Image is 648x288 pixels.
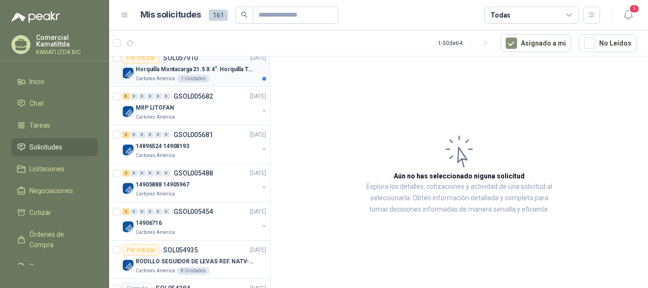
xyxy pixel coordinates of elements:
p: Cartones America [136,229,175,236]
p: Cartones America [136,267,175,275]
a: Chat [11,94,98,112]
div: Por cotizar [122,52,159,64]
a: Órdenes de Compra [11,225,98,254]
div: 0 [147,208,154,215]
div: 0 [163,93,170,100]
img: Company Logo [122,106,134,117]
h3: Aún no has seleccionado niguna solicitud [394,171,525,181]
a: 6 0 0 0 0 0 GSOL005682[DATE] Company LogoMRP LITOFANCartones America [122,91,268,121]
p: [DATE] [250,130,266,139]
div: 0 [130,170,138,177]
p: [DATE] [250,54,266,63]
p: SOL057910 [163,55,198,61]
h1: Mis solicitudes [140,8,201,22]
p: 14905888 14905967 [136,180,189,189]
img: Company Logo [122,183,134,194]
p: Comercial Kamatiltda [36,34,98,47]
a: Solicitudes [11,138,98,156]
span: 1 [629,4,639,13]
span: Cotizar [29,207,51,218]
a: Cotizar [11,204,98,222]
div: 0 [155,131,162,138]
a: Remisiones [11,258,98,276]
p: SOL054935 [163,247,198,253]
p: [DATE] [250,246,266,255]
a: Inicio [11,73,98,91]
div: 1 - 50 de 64 [438,36,493,51]
div: 0 [147,170,154,177]
div: 0 [139,131,146,138]
div: 0 [163,170,170,177]
span: Solicitudes [29,142,62,152]
p: Cartones America [136,152,175,159]
div: Por cotizar [122,244,159,256]
p: RODILLO SEGUIDOR DE LEVAS REF. NATV-17-PPA [PERSON_NAME] [136,257,254,266]
p: Horquilla Montacarga 21.5 X 4": Horquilla Telescopica Overall size 2108 x 660 x 324mm [136,65,254,74]
p: Cartones America [136,75,175,83]
button: 1 [620,7,637,24]
span: search [241,11,248,18]
a: 2 0 0 0 0 0 GSOL005681[DATE] Company Logo14896524 14908193Cartones America [122,129,268,159]
div: 0 [130,208,138,215]
div: 0 [147,131,154,138]
p: 14896524 14908193 [136,142,189,151]
span: Órdenes de Compra [29,229,89,250]
p: Cartones America [136,190,175,198]
div: 0 [155,170,162,177]
p: [DATE] [250,169,266,178]
span: Tareas [29,120,50,130]
div: 2 [122,131,130,138]
p: MRP LITOFAN [136,103,174,112]
a: Tareas [11,116,98,134]
span: Negociaciones [29,186,73,196]
div: 2 [122,170,130,177]
span: Remisiones [29,261,65,272]
span: Inicio [29,76,45,87]
div: 1 Unidades [177,75,210,83]
p: Explora los detalles, cotizaciones y actividad de una solicitud al seleccionarla. Obtén informaci... [365,181,553,215]
img: Logo peakr [11,11,60,23]
a: Negociaciones [11,182,98,200]
p: GSOL005681 [174,131,213,138]
a: Por cotizarSOL054935[DATE] Company LogoRODILLO SEGUIDOR DE LEVAS REF. NATV-17-PPA [PERSON_NAME]Ca... [109,241,270,279]
p: [DATE] [250,92,266,101]
a: Por cotizarSOL057910[DATE] Company LogoHorquilla Montacarga 21.5 X 4": Horquilla Telescopica Over... [109,48,270,87]
p: [DATE] [250,207,266,216]
div: 0 [155,93,162,100]
img: Company Logo [122,221,134,232]
p: 14906716 [136,219,162,228]
div: 0 [139,93,146,100]
div: 0 [155,208,162,215]
div: 8 Unidades [177,267,210,275]
span: Chat [29,98,44,109]
p: KAMATI LTDA BIC [36,49,98,55]
img: Company Logo [122,144,134,156]
a: Licitaciones [11,160,98,178]
div: 6 [122,93,130,100]
div: 0 [147,93,154,100]
span: 161 [209,9,228,21]
a: 2 0 0 0 0 0 GSOL005454[DATE] Company Logo14906716Cartones America [122,206,268,236]
img: Company Logo [122,67,134,79]
div: 2 [122,208,130,215]
div: 0 [163,208,170,215]
p: Cartones America [136,113,175,121]
div: 0 [130,131,138,138]
div: 0 [139,170,146,177]
p: GSOL005454 [174,208,213,215]
div: 0 [139,208,146,215]
p: GSOL005682 [174,93,213,100]
div: 0 [130,93,138,100]
p: GSOL005488 [174,170,213,177]
div: 0 [163,131,170,138]
span: Licitaciones [29,164,65,174]
button: Asignado a mi [500,34,571,52]
a: 2 0 0 0 0 0 GSOL005488[DATE] Company Logo14905888 14905967Cartones America [122,167,268,198]
img: Company Logo [122,260,134,271]
button: No Leídos [579,34,637,52]
div: Todas [491,10,510,20]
